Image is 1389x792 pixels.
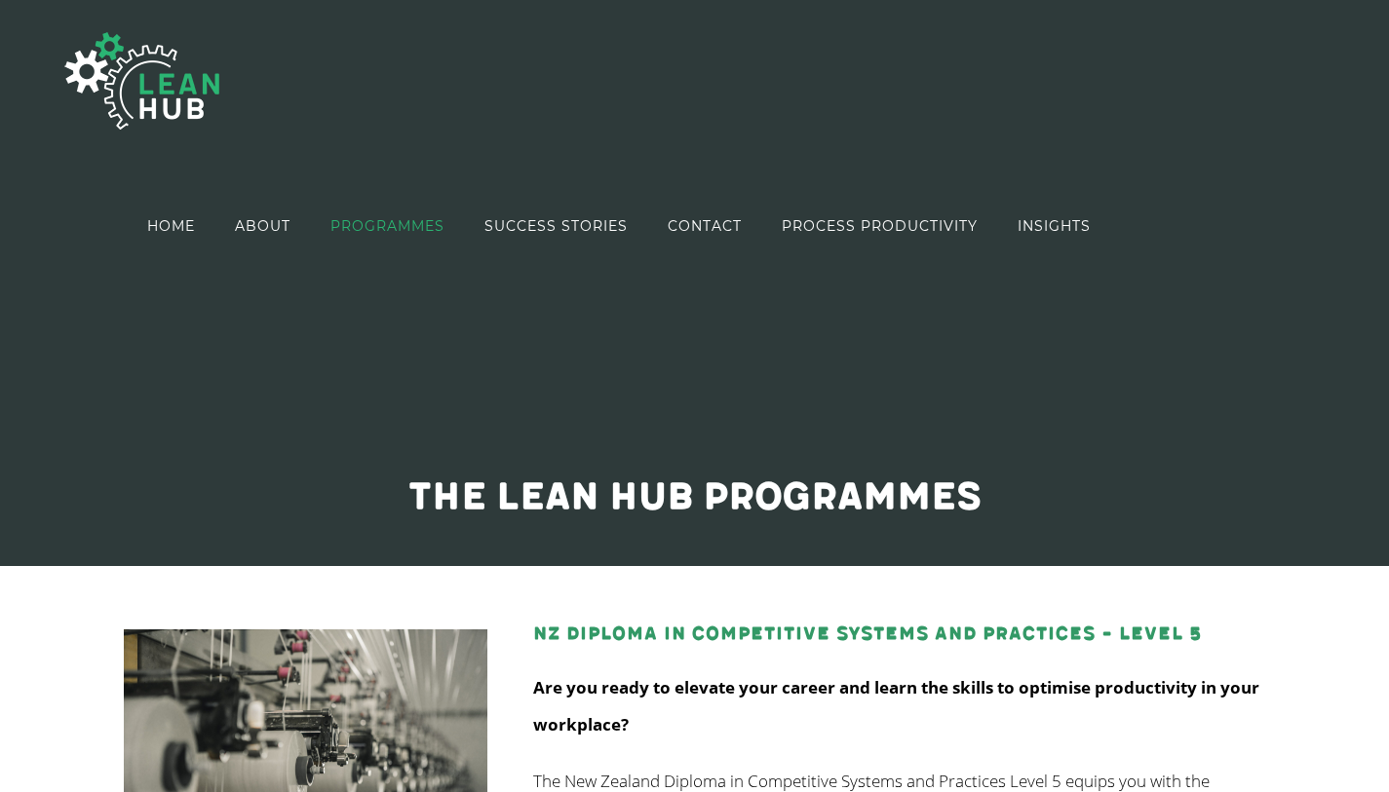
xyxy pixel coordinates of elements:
[484,170,628,282] a: SUCCESS STORIES
[147,170,1091,282] nav: Main Menu
[147,219,195,233] span: HOME
[330,219,444,233] span: PROGRAMMES
[533,676,1259,735] strong: Are you ready to elevate your career and learn the skills to optimise productivity in your workpl...
[668,170,742,282] a: CONTACT
[782,170,978,282] a: PROCESS PRODUCTIVITY
[147,170,195,282] a: HOME
[330,170,444,282] a: PROGRAMMES
[1018,170,1091,282] a: INSIGHTS
[782,219,978,233] span: PROCESS PRODUCTIVITY
[45,12,240,150] img: The Lean Hub | Optimising productivity with Lean Logo
[408,474,982,520] span: The Lean Hub programmes
[533,622,1202,645] a: NZ Diploma in Competitive Systems and Practices – Level 5
[235,170,290,282] a: ABOUT
[484,219,628,233] span: SUCCESS STORIES
[235,219,290,233] span: ABOUT
[668,219,742,233] span: CONTACT
[1018,219,1091,233] span: INSIGHTS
